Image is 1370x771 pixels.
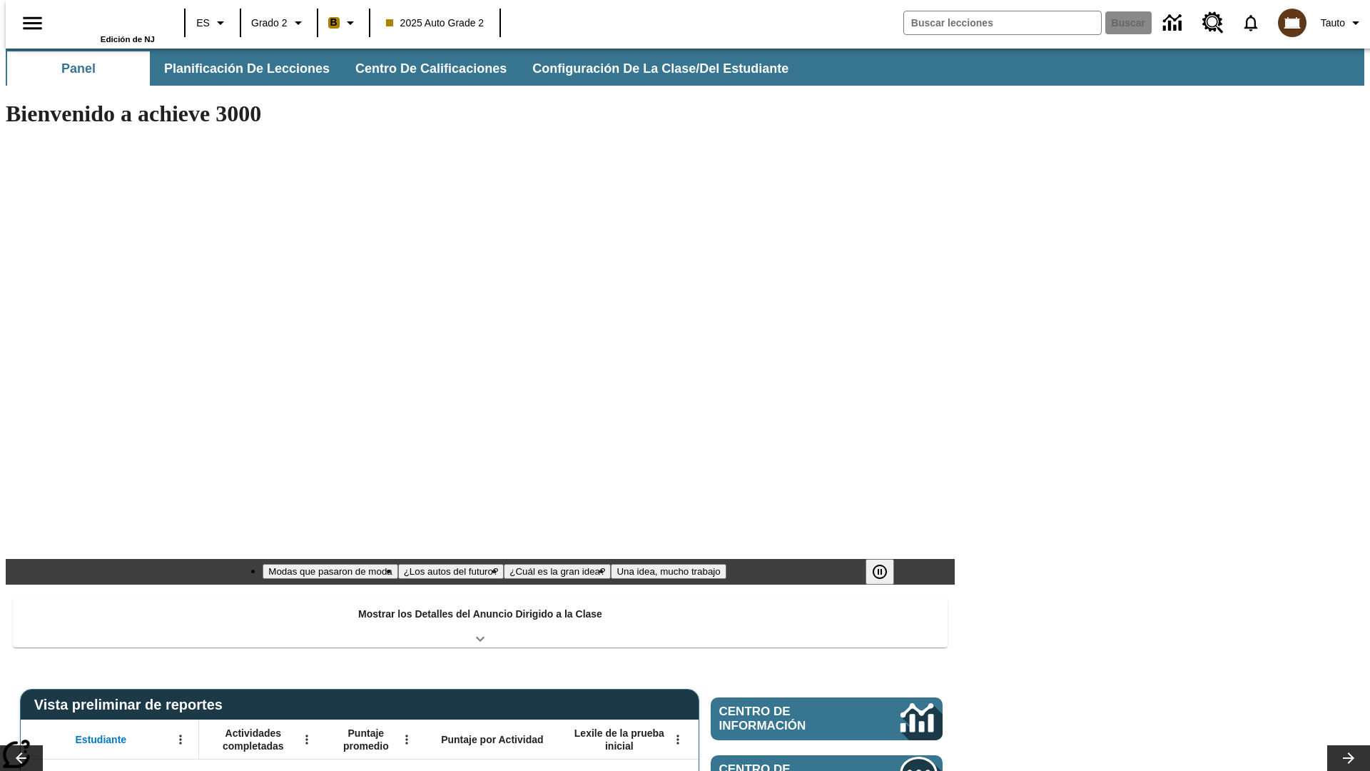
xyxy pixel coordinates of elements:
[1278,9,1306,37] img: avatar image
[153,51,341,86] button: Planificación de lecciones
[504,564,611,579] button: Diapositiva 3 ¿Cuál es la gran idea?
[251,16,288,31] span: Grado 2
[330,14,338,31] span: B
[11,2,54,44] button: Abrir el menú lateral
[567,727,671,752] span: Lexile de la prueba inicial
[1315,10,1370,36] button: Perfil/Configuración
[170,729,191,750] button: Abrir menú
[866,559,908,585] div: Pausar
[711,697,943,740] a: Centro de información
[7,51,150,86] button: Panel
[296,729,318,750] button: Abrir menú
[719,705,853,733] span: Centro de información
[6,51,801,86] div: Subbarra de navegación
[6,49,1364,86] div: Subbarra de navegación
[196,16,210,31] span: ES
[1269,4,1315,41] button: Escoja un nuevo avatar
[386,16,484,31] span: 2025 Auto Grade 2
[866,559,894,585] button: Pausar
[245,10,313,36] button: Grado: Grado 2, Elige un grado
[190,10,235,36] button: Lenguaje: ES, Selecciona un idioma
[904,11,1101,34] input: Buscar campo
[532,61,788,77] span: Configuración de la clase/del estudiante
[521,51,800,86] button: Configuración de la clase/del estudiante
[1194,4,1232,42] a: Centro de recursos, Se abrirá en una pestaña nueva.
[61,61,96,77] span: Panel
[62,5,155,44] div: Portada
[332,727,400,752] span: Puntaje promedio
[13,598,948,647] div: Mostrar los Detalles del Anuncio Dirigido a la Clase
[611,564,726,579] button: Diapositiva 4 Una idea, mucho trabajo
[164,61,330,77] span: Planificación de lecciones
[1155,4,1194,43] a: Centro de información
[263,564,397,579] button: Diapositiva 1 Modas que pasaron de moda
[76,733,127,746] span: Estudiante
[1327,745,1370,771] button: Carrusel de lecciones, seguir
[101,35,155,44] span: Edición de NJ
[396,729,417,750] button: Abrir menú
[398,564,504,579] button: Diapositiva 2 ¿Los autos del futuro?
[34,697,230,713] span: Vista preliminar de reportes
[62,6,155,35] a: Portada
[206,727,300,752] span: Actividades completadas
[667,729,689,750] button: Abrir menú
[358,607,602,622] p: Mostrar los Detalles del Anuncio Dirigido a la Clase
[355,61,507,77] span: Centro de calificaciones
[1321,16,1345,31] span: Tauto
[441,733,543,746] span: Puntaje por Actividad
[323,10,365,36] button: Boost El color de la clase es anaranjado claro. Cambiar el color de la clase.
[344,51,518,86] button: Centro de calificaciones
[6,101,955,127] h1: Bienvenido a achieve 3000
[1232,4,1269,41] a: Notificaciones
